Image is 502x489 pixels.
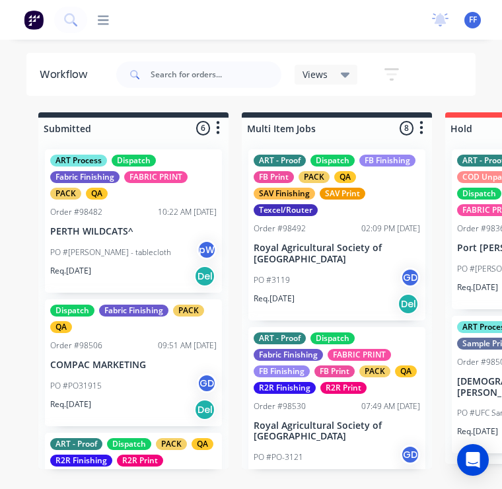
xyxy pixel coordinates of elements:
input: Search for orders... [151,61,281,88]
img: Factory [24,10,44,30]
span: FF [469,14,477,26]
div: QA [395,365,417,377]
div: PACK [299,171,330,183]
div: Del [194,266,215,287]
p: Royal Agricultural Society of [GEOGRAPHIC_DATA] [254,243,420,265]
div: R2R Print [320,382,367,394]
div: 09:51 AM [DATE] [158,340,217,352]
div: ART - Proof [254,155,306,167]
div: QA [50,321,72,333]
div: pW [197,240,217,260]
div: R2R Finishing [50,455,112,467]
p: PO #3119 [254,274,290,286]
div: ART ProcessDispatchFabric FinishingFABRIC PRINTPACKQAOrder #9848210:22 AM [DATE]PERTH WILDCATS^PO... [45,149,222,293]
div: Dispatch [457,188,501,200]
div: PACK [173,305,204,317]
div: FB Print [254,171,294,183]
p: PO #PO-3121 [254,451,303,463]
div: Dispatch [107,438,151,450]
div: QA [334,171,356,183]
div: GD [400,445,420,465]
div: QA [192,438,213,450]
div: Del [194,399,215,420]
p: PO #[PERSON_NAME] - tablecloth [50,246,171,258]
p: Req. [DATE] [457,282,498,293]
div: Texcel/Router [254,204,318,216]
div: SAV Finishing [254,188,315,200]
div: R2R Finishing [254,382,316,394]
div: Fabric Finishing [99,305,168,317]
p: Req. [DATE] [254,293,295,305]
div: ART - ProofDispatchFB FinishingFB PrintPACKQASAV FinishingSAV PrintTexcel/RouterOrder #9849202:09... [248,149,425,320]
div: PACK [156,438,187,450]
span: Views [303,67,328,81]
div: Order #98482 [50,206,102,218]
div: Order #98530 [254,400,306,412]
div: 07:49 AM [DATE] [361,400,420,412]
p: Req. [DATE] [50,265,91,277]
div: SAV Print [320,188,365,200]
div: Open Intercom Messenger [457,444,489,476]
div: 10:22 AM [DATE] [158,206,217,218]
div: Workflow [40,67,94,83]
div: FABRIC PRINT [124,171,188,183]
div: FB Finishing [359,155,415,167]
div: GD [400,268,420,287]
p: Req. [DATE] [50,398,91,410]
div: PACK [50,188,81,200]
p: PO #PO31915 [50,380,102,392]
div: DispatchFabric FinishingPACKQAOrder #9850609:51 AM [DATE]COMPAC MARKETINGPO #PO31915GDReq.[DATE]Del [45,299,222,426]
div: GD [197,373,217,393]
div: R2R Print [117,455,163,467]
div: Order #98492 [254,223,306,235]
p: PERTH WILDCATS^ [50,226,217,237]
div: FB Finishing [254,365,310,377]
div: FB Print [314,365,355,377]
p: Royal Agricultural Society of [GEOGRAPHIC_DATA] [254,420,420,443]
p: COMPAC MARKETING [50,359,217,371]
div: QA [86,188,108,200]
div: ART - Proof [254,332,306,344]
div: ART Process [50,155,107,167]
div: FABRIC PRINT [328,349,391,361]
div: ART - Proof [50,438,102,450]
div: Dispatch [310,332,355,344]
div: Del [398,293,419,315]
div: Dispatch [310,155,355,167]
div: 02:09 PM [DATE] [361,223,420,235]
div: Order #98506 [50,340,102,352]
div: Fabric Finishing [50,171,120,183]
div: PACK [359,365,390,377]
div: Dispatch [112,155,156,167]
div: Fabric Finishing [254,349,323,361]
p: Req. [DATE] [457,426,498,437]
div: Dispatch [50,305,94,317]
